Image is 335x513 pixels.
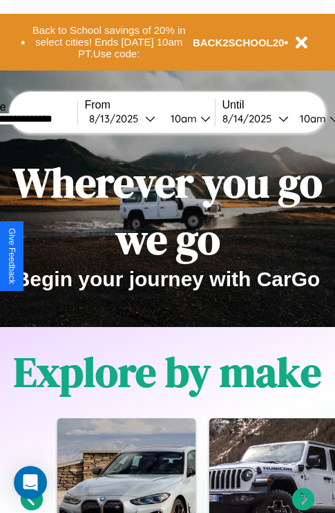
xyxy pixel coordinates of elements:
[89,112,145,125] div: 8 / 13 / 2025
[164,112,200,125] div: 10am
[14,466,47,499] div: Open Intercom Messenger
[14,344,321,400] h1: Explore by make
[7,228,17,284] div: Give Feedback
[160,111,215,126] button: 10am
[85,111,160,126] button: 8/13/2025
[293,112,329,125] div: 10am
[26,21,193,64] button: Back to School savings of 20% in select cities! Ends [DATE] 10am PT.Use code:
[222,112,278,125] div: 8 / 14 / 2025
[85,99,215,111] label: From
[193,37,285,48] b: BACK2SCHOOL20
